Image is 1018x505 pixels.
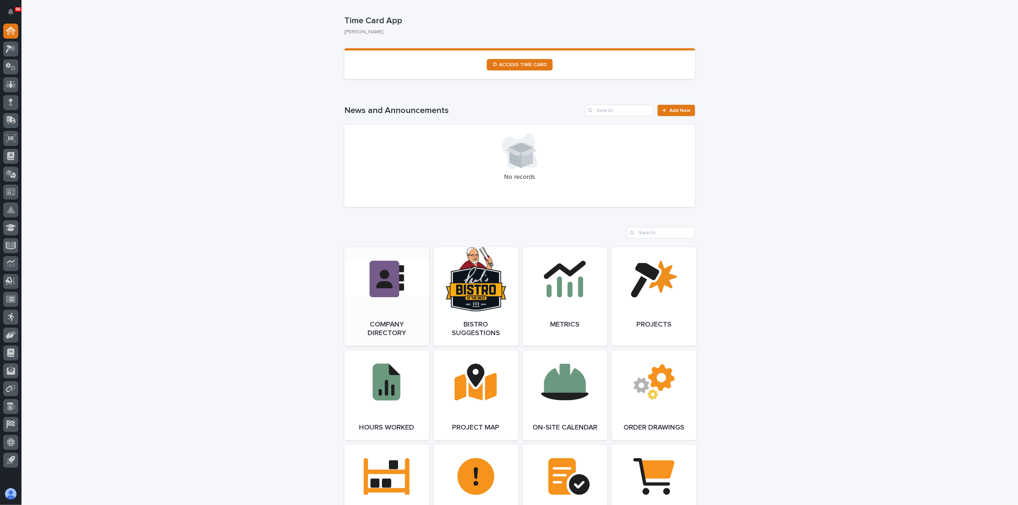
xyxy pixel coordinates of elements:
[523,247,607,346] a: Metrics
[612,247,697,346] a: Projects
[344,16,692,26] p: Time Card App
[433,247,518,346] a: Bistro Suggestions
[487,59,553,70] a: ⏲ ACCESS TIME CARD
[433,350,518,440] a: Project Map
[523,350,607,440] a: On-Site Calendar
[353,173,687,181] p: No records
[3,486,18,501] button: users-avatar
[344,106,582,116] h1: News and Announcements
[16,7,20,12] p: 96
[344,350,429,440] a: Hours Worked
[658,105,695,116] a: Add New
[612,350,697,440] a: Order Drawings
[344,29,689,35] p: [PERSON_NAME]
[669,108,690,113] span: Add New
[627,227,695,239] input: Search
[9,9,18,20] div: Notifications96
[585,105,653,116] input: Search
[493,62,547,67] span: ⏲ ACCESS TIME CARD
[344,247,429,346] a: Company Directory
[3,4,18,19] button: Notifications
